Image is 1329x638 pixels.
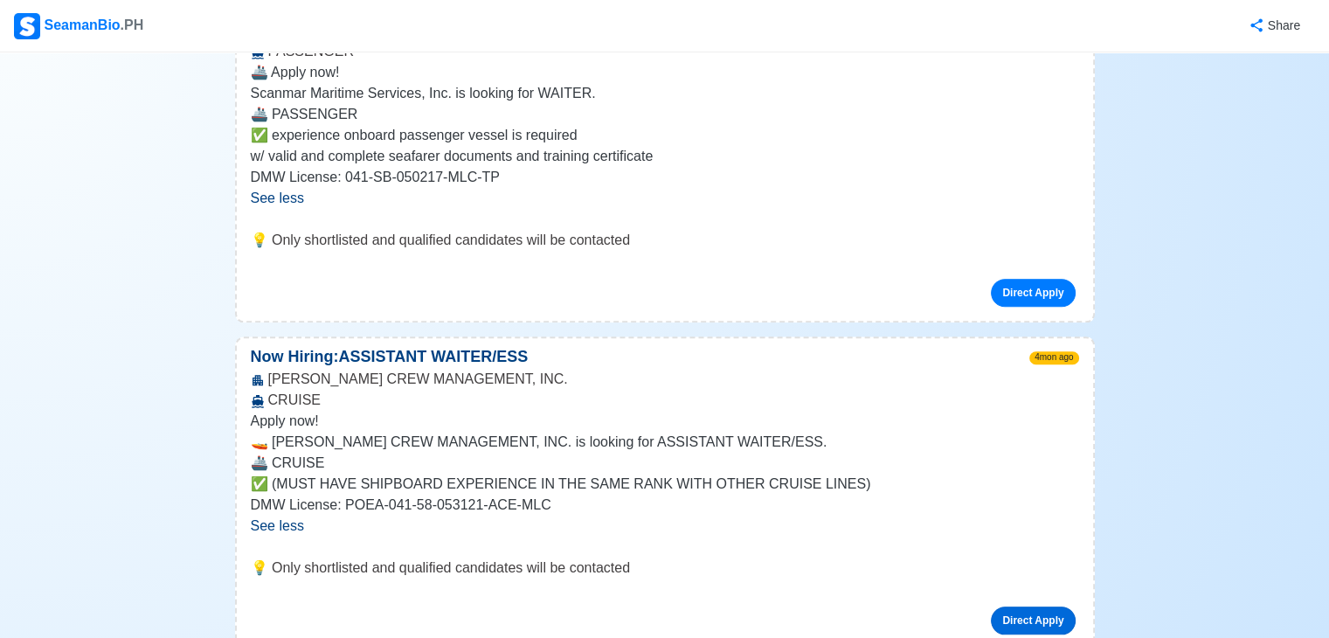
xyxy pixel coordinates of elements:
[251,191,304,205] span: See less
[121,17,144,32] span: .PH
[1231,9,1315,43] button: Share
[251,146,1079,167] p: w/ valid and complete seafarer documents and training certificate
[251,167,1079,188] p: DMW License: 041-SB-050217-MLC-TP
[251,558,1079,579] p: 💡 Only shortlisted and qualified candidates will be contacted
[251,83,1079,104] p: Scanmar Maritime Services, Inc. is looking for WAITER.
[251,495,1079,516] p: DMW License: POEA-041-58-053121-ACE-MLC
[14,13,40,39] img: Logo
[251,474,1079,495] p: ✅ (MUST HAVE SHIPBOARD EXPERIENCE IN THE SAME RANK WITH OTHER CRUISE LINES)
[251,518,304,533] span: See less
[251,125,1079,146] p: ✅ experience onboard passenger vessel is required
[251,453,1079,474] p: 🚢 CRUISE
[14,13,143,39] div: SeamanBio
[251,230,1079,251] p: 💡 Only shortlisted and qualified candidates will be contacted
[237,345,543,369] p: Now Hiring: ASSISTANT WAITER/ESS
[251,411,1079,432] p: Apply now!
[237,369,1093,411] div: [PERSON_NAME] CREW MANAGEMENT, INC. CRUISE
[251,432,1079,453] p: 🚤 [PERSON_NAME] CREW MANAGEMENT, INC. is looking for ASSISTANT WAITER/ESS.
[251,62,1079,83] p: 🚢 Apply now!
[1029,351,1078,364] span: 4mon ago
[991,279,1075,307] a: Direct Apply
[991,607,1075,635] a: Direct Apply
[251,104,1079,125] p: 🚢 PASSENGER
